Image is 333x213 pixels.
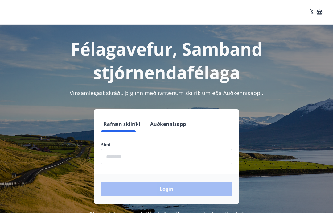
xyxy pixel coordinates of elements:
[306,7,326,18] button: ÍS
[70,89,263,97] span: Vinsamlegast skráðu þig inn með rafrænum skilríkjum eða Auðkennisappi.
[101,142,232,148] label: Sími
[101,117,143,132] button: Rafræn skilríki
[148,117,188,132] button: Auðkennisapp
[7,37,326,84] h1: Félagavefur, Samband stjórnendafélaga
